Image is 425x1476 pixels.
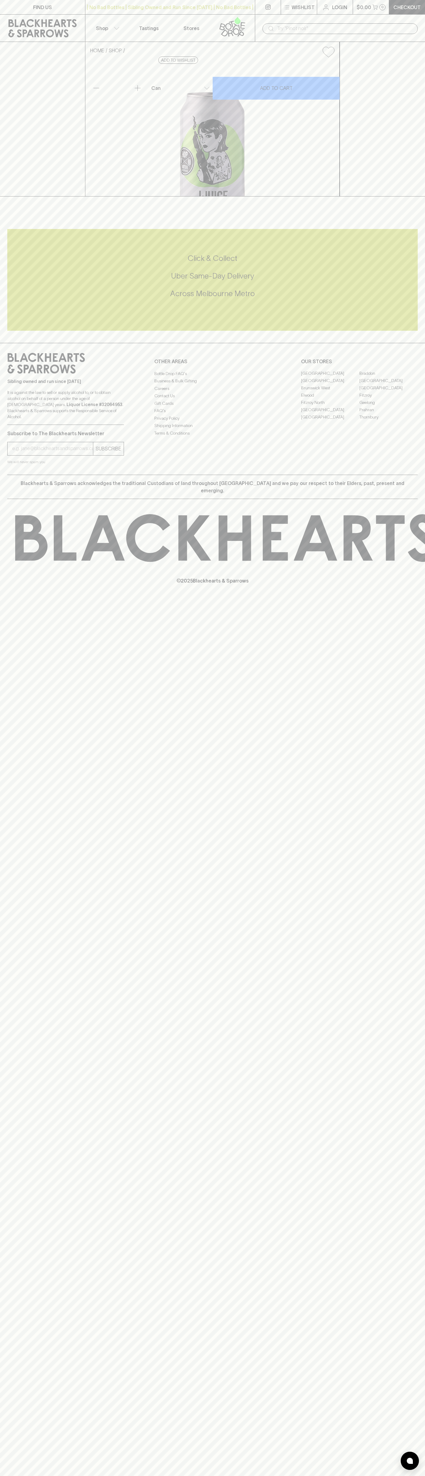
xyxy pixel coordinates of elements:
p: It is against the law to sell or supply alcohol to, or to obtain alcohol on behalf of a person un... [7,389,124,420]
p: Tastings [139,25,159,32]
h5: Uber Same-Day Delivery [7,271,418,281]
p: Checkout [393,4,421,11]
p: Can [151,84,161,92]
a: Gift Cards [154,400,271,407]
a: [GEOGRAPHIC_DATA] [301,414,359,421]
a: Prahran [359,406,418,414]
a: Business & Bulk Gifting [154,378,271,385]
div: Can [149,82,212,94]
p: Login [332,4,347,11]
a: Careers [154,385,271,392]
a: Fitzroy [359,392,418,399]
button: Add to wishlist [158,56,198,64]
img: 50934.png [85,62,339,196]
p: ADD TO CART [260,84,293,92]
a: Thornbury [359,414,418,421]
p: FIND US [33,4,52,11]
button: ADD TO CART [213,77,340,100]
p: Stores [183,25,199,32]
a: Braddon [359,370,418,377]
p: SUBSCRIBE [96,445,121,452]
h5: Across Melbourne Metro [7,289,418,299]
a: [GEOGRAPHIC_DATA] [301,406,359,414]
strong: Liquor License #32064953 [67,402,122,407]
button: SUBSCRIBE [93,442,124,455]
div: Call to action block [7,229,418,331]
a: Contact Us [154,392,271,400]
p: Blackhearts & Sparrows acknowledges the traditional Custodians of land throughout [GEOGRAPHIC_DAT... [12,480,413,494]
a: Terms & Conditions [154,429,271,437]
p: Wishlist [292,4,315,11]
img: bubble-icon [407,1458,413,1464]
p: Shop [96,25,108,32]
a: Bottle Drop FAQ's [154,370,271,377]
p: $0.00 [357,4,371,11]
a: [GEOGRAPHIC_DATA] [359,384,418,392]
p: OUR STORES [301,358,418,365]
button: Add to wishlist [320,44,337,60]
a: Stores [170,15,213,42]
a: SHOP [109,48,122,53]
a: Fitzroy North [301,399,359,406]
a: [GEOGRAPHIC_DATA] [301,370,359,377]
input: e.g. jane@blackheartsandsparrows.com.au [12,444,93,453]
a: Geelong [359,399,418,406]
a: HOME [90,48,104,53]
p: We will never spam you [7,459,124,465]
input: Try "Pinot noir" [277,24,413,33]
a: FAQ's [154,407,271,415]
a: [GEOGRAPHIC_DATA] [301,377,359,384]
a: Brunswick West [301,384,359,392]
a: Elwood [301,392,359,399]
p: Sibling owned and run since [DATE] [7,378,124,384]
a: Shipping Information [154,422,271,429]
button: Shop [85,15,128,42]
p: OTHER AREAS [154,358,271,365]
a: Tastings [128,15,170,42]
a: Privacy Policy [154,415,271,422]
p: Subscribe to The Blackhearts Newsletter [7,430,124,437]
a: [GEOGRAPHIC_DATA] [359,377,418,384]
p: 0 [381,5,384,9]
h5: Click & Collect [7,253,418,263]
